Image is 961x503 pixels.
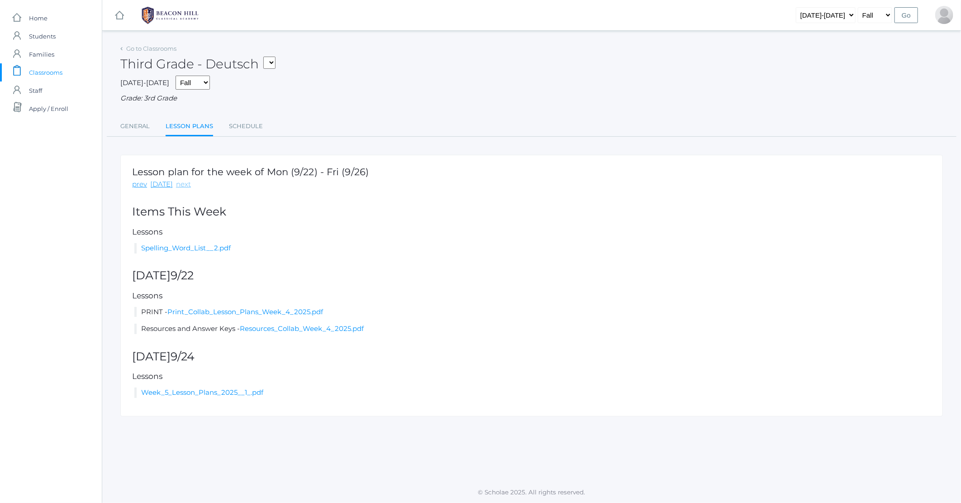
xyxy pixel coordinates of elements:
[166,117,213,137] a: Lesson Plans
[29,27,56,45] span: Students
[134,307,931,317] li: PRINT -
[136,4,204,27] img: 1_BHCALogos-05.png
[120,93,943,104] div: Grade: 3rd Grade
[29,81,42,100] span: Staff
[141,388,263,397] a: Week_5_Lesson_Plans_2025__1_.pdf
[29,9,48,27] span: Home
[132,206,931,218] h2: Items This Week
[141,244,231,252] a: Spelling_Word_List__2.pdf
[171,350,195,363] span: 9/24
[120,117,150,135] a: General
[171,268,194,282] span: 9/22
[126,45,176,52] a: Go to Classrooms
[29,45,54,63] span: Families
[132,350,931,363] h2: [DATE]
[102,488,961,497] p: © Scholae 2025. All rights reserved.
[120,57,276,71] h2: Third Grade - Deutsch
[120,78,169,87] span: [DATE]-[DATE]
[132,167,369,177] h1: Lesson plan for the week of Mon (9/22) - Fri (9/26)
[29,100,68,118] span: Apply / Enroll
[240,324,364,333] a: Resources_Collab_Week_4_2025.pdf
[132,269,931,282] h2: [DATE]
[150,179,173,190] a: [DATE]
[894,7,918,23] input: Go
[29,63,62,81] span: Classrooms
[132,228,931,236] h5: Lessons
[229,117,263,135] a: Schedule
[167,307,323,316] a: Print_Collab_Lesson_Plans_Week_4_2025.pdf
[134,324,931,334] li: Resources and Answer Keys -
[132,179,147,190] a: prev
[935,6,953,24] div: Katelyn Doss
[132,372,931,381] h5: Lessons
[132,292,931,300] h5: Lessons
[176,179,191,190] a: next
